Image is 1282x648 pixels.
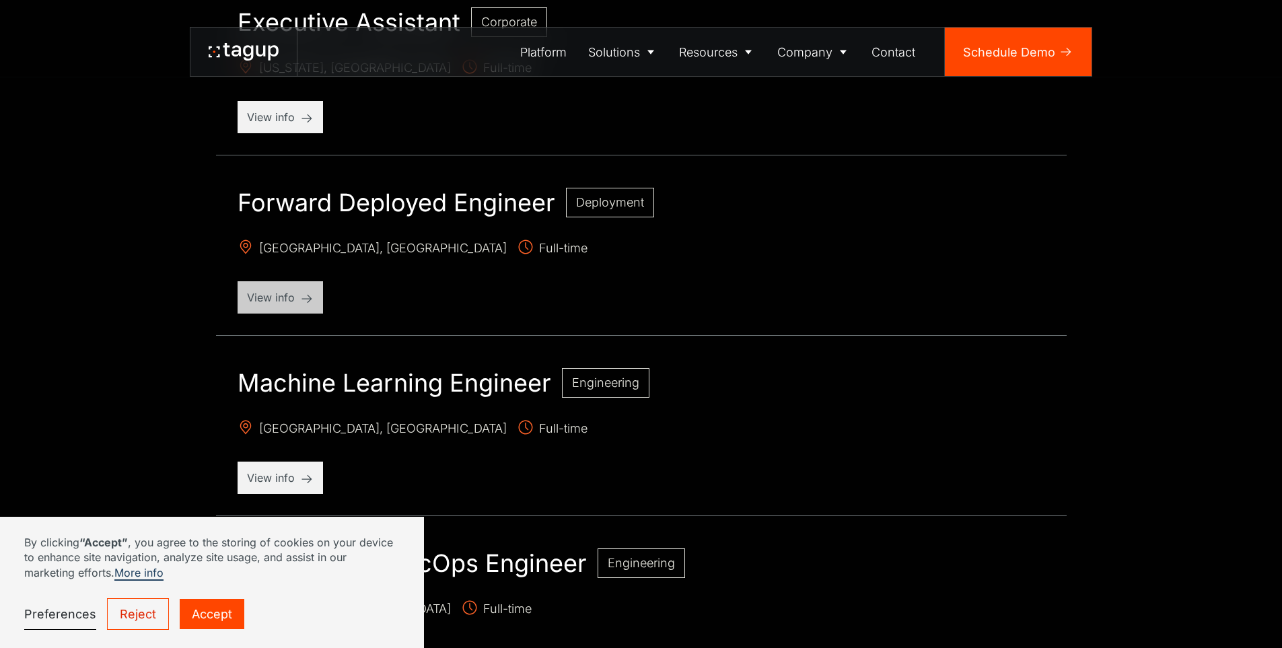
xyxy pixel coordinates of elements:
[180,599,244,629] a: Accept
[608,556,675,570] span: Engineering
[518,239,587,260] span: Full-time
[238,368,551,398] h2: Machine Learning Engineer
[679,43,738,61] div: Resources
[572,375,639,390] span: Engineering
[238,419,507,440] span: [GEOGRAPHIC_DATA], [GEOGRAPHIC_DATA]
[247,470,314,486] p: View info
[963,43,1055,61] div: Schedule Demo
[238,239,507,260] span: [GEOGRAPHIC_DATA], [GEOGRAPHIC_DATA]
[247,289,314,305] p: View info
[945,28,1092,76] a: Schedule Demo
[79,536,128,549] strong: “Accept”
[24,599,96,630] a: Preferences
[520,43,567,61] div: Platform
[24,535,400,580] p: By clicking , you agree to the storing of cookies on your device to enhance site navigation, anal...
[871,43,915,61] div: Contact
[107,598,169,630] a: Reject
[669,28,767,76] a: Resources
[114,566,164,581] a: More info
[861,28,927,76] a: Contact
[777,43,832,61] div: Company
[462,600,532,620] span: Full-time
[588,43,640,61] div: Solutions
[510,28,578,76] a: Platform
[518,419,587,440] span: Full-time
[577,28,669,76] a: Solutions
[767,28,861,76] a: Company
[576,195,644,209] span: Deployment
[247,109,314,125] p: View info
[238,188,555,217] h2: Forward Deployed Engineer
